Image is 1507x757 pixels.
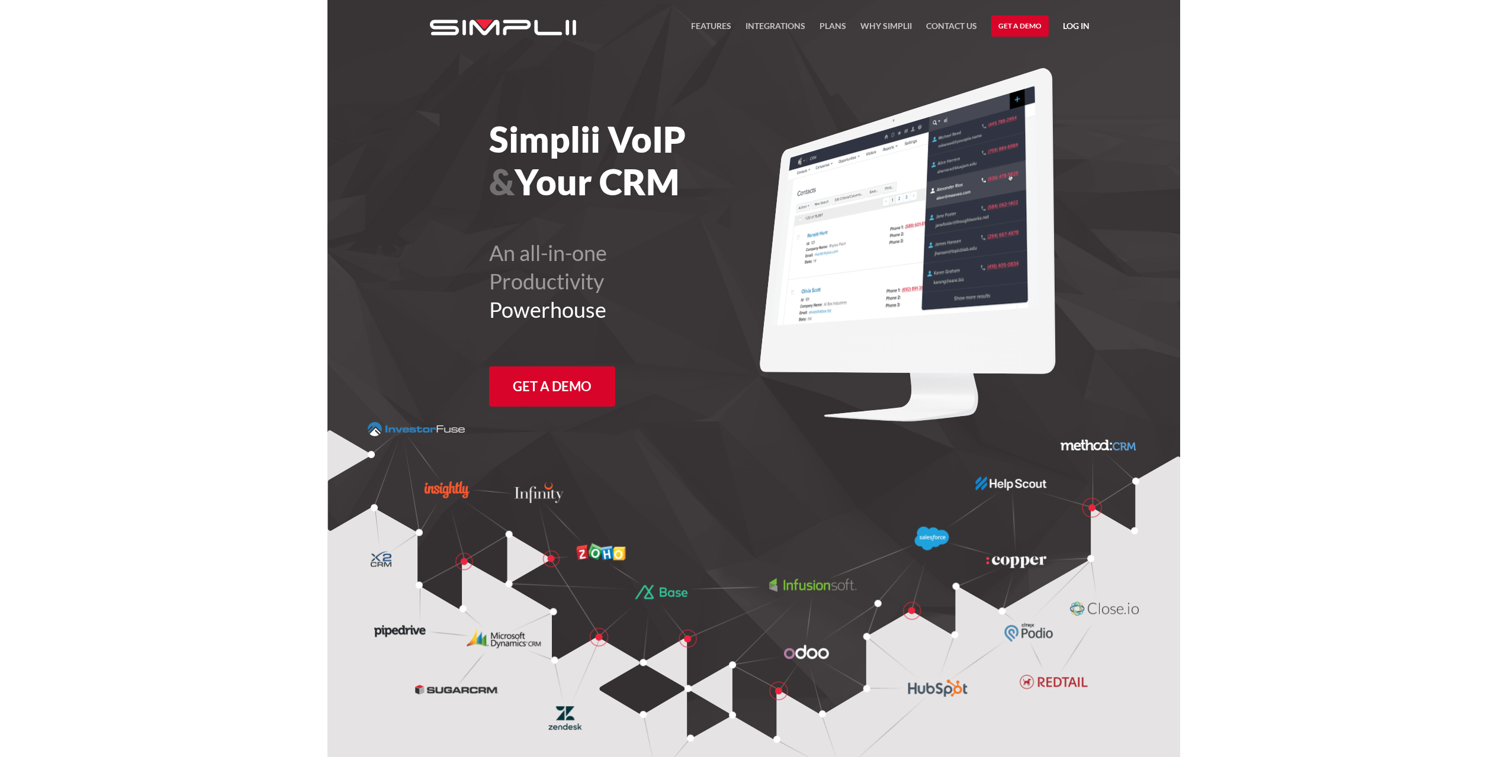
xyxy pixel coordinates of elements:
h2: An all-in-one Productivity [489,239,819,324]
a: Why Simplii [860,19,912,40]
a: FEATURES [691,19,731,40]
a: Contact US [926,19,977,40]
img: Simplii [430,20,576,36]
h1: Simplii VoIP Your CRM [489,118,819,203]
a: Get a Demo [489,366,615,407]
a: Plans [820,19,846,40]
span: & [489,160,515,203]
a: Get a Demo [991,15,1049,37]
span: Powerhouse [489,297,606,323]
a: Integrations [746,19,805,40]
a: Log in [1063,19,1090,37]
